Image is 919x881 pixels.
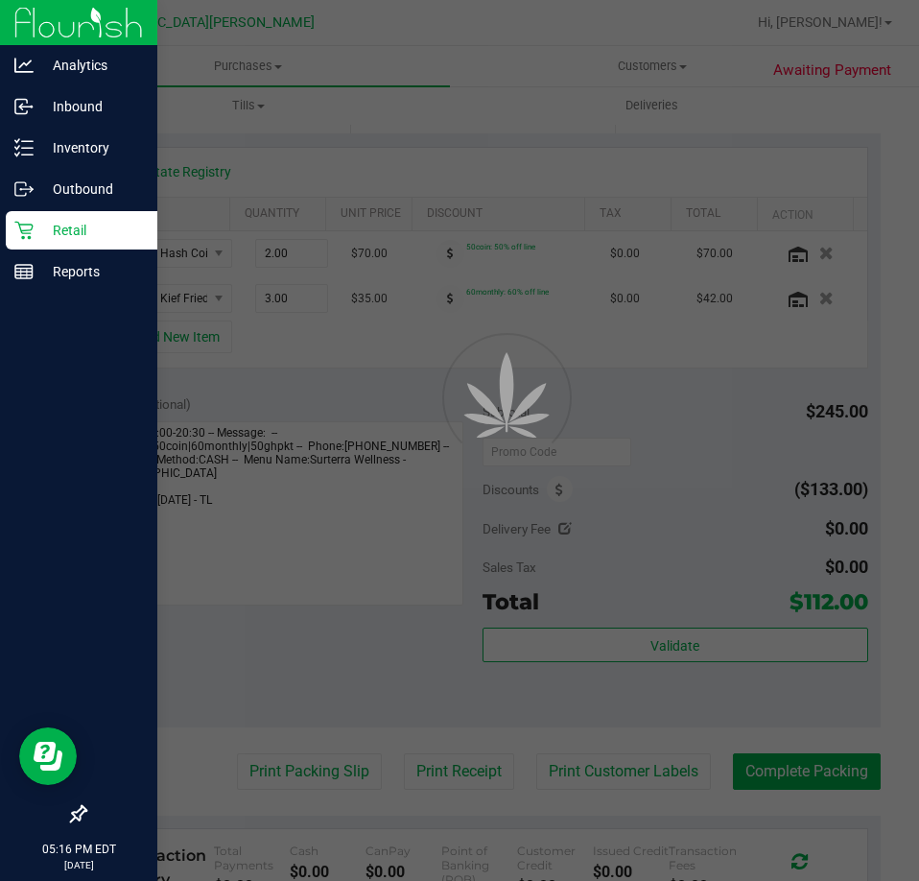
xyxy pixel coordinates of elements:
[34,54,149,77] p: Analytics
[14,221,34,240] inline-svg: Retail
[14,179,34,199] inline-svg: Outbound
[9,858,149,872] p: [DATE]
[14,97,34,116] inline-svg: Inbound
[34,178,149,201] p: Outbound
[34,136,149,159] p: Inventory
[34,219,149,242] p: Retail
[9,841,149,858] p: 05:16 PM EDT
[14,138,34,157] inline-svg: Inventory
[19,727,77,785] iframe: Resource center
[34,260,149,283] p: Reports
[14,56,34,75] inline-svg: Analytics
[14,262,34,281] inline-svg: Reports
[34,95,149,118] p: Inbound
